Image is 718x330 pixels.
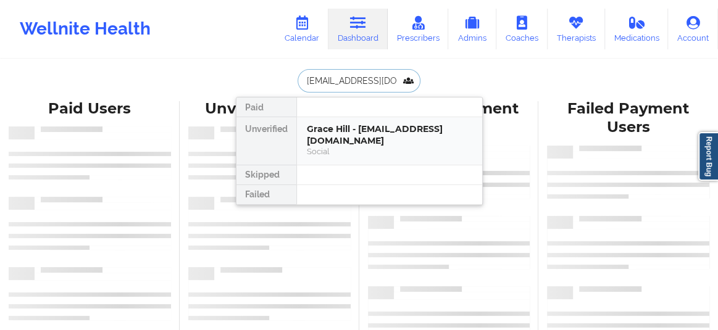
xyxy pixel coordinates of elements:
[188,99,351,118] div: Unverified Users
[388,9,449,49] a: Prescribers
[698,132,718,181] a: Report Bug
[236,165,296,185] div: Skipped
[605,9,669,49] a: Medications
[307,123,472,146] div: Grace Hill - [EMAIL_ADDRESS][DOMAIN_NAME]
[307,146,472,157] div: Social
[9,99,171,118] div: Paid Users
[275,9,328,49] a: Calendar
[236,117,296,165] div: Unverified
[496,9,548,49] a: Coaches
[668,9,718,49] a: Account
[547,99,709,138] div: Failed Payment Users
[236,97,296,117] div: Paid
[236,185,296,205] div: Failed
[448,9,496,49] a: Admins
[548,9,605,49] a: Therapists
[328,9,388,49] a: Dashboard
